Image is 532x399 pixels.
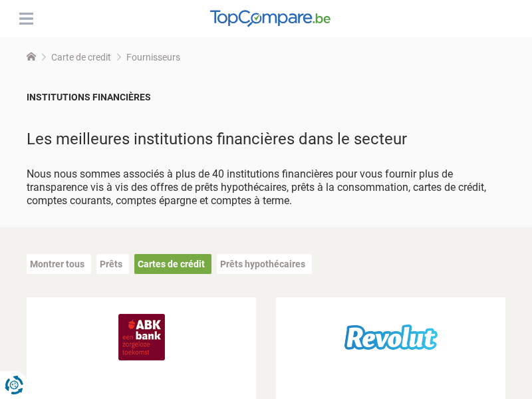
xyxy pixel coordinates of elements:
[27,130,505,148] h1: Les meilleures institutions financières dans le secteur
[30,259,84,269] a: Montrer tous
[95,314,188,360] img: ABK Bank
[210,10,331,27] img: TopCompare
[220,259,305,269] a: Prêts hypothécaires
[100,259,122,269] a: Prêts
[51,52,111,63] a: Carte de credit
[27,154,505,207] div: Nous nous sommes associés à plus de 40 institutions financières pour vous fournir plus de transpa...
[27,52,36,63] a: Home
[138,259,205,269] a: Cartes de crédit
[16,9,36,29] button: Menu
[27,90,505,104] div: INSTITUTIONS FINANCIÈRES
[344,325,438,350] img: Revolut
[126,52,180,63] span: Fournisseurs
